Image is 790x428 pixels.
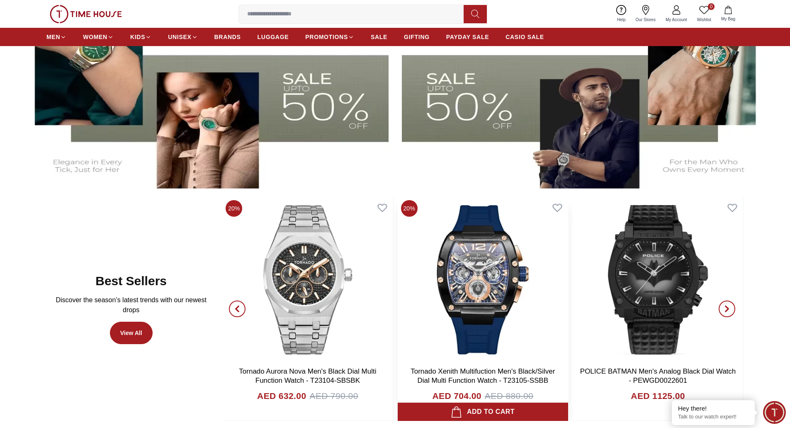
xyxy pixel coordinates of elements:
[506,33,544,41] span: CASIO SALE
[257,389,306,403] h4: AED 632.00
[130,29,151,44] a: KIDS
[398,197,568,363] img: Tornado Xenith Multifuction Men's Black/Silver Dial Multi Function Watch - T23105-SSBB
[130,33,145,41] span: KIDS
[309,389,358,403] span: AED 790.00
[763,401,786,424] div: Chat Widget
[404,29,430,44] a: GIFTING
[614,17,629,23] span: Help
[83,29,114,44] a: WOMEN
[692,3,716,24] a: 0Wishlist
[83,33,107,41] span: WOMEN
[404,33,430,41] span: GIFTING
[632,17,659,23] span: Our Stores
[573,197,743,363] img: POLICE BATMAN Men's Analog Black Dial Watch - PEWGD0022601
[631,389,685,403] h4: AED 1125.00
[446,29,489,44] a: PAYDAY SALE
[214,33,241,41] span: BRANDS
[612,3,631,24] a: Help
[53,295,209,315] p: Discover the season’s latest trends with our newest drops
[678,413,749,421] p: Talk to our watch expert!
[662,17,690,23] span: My Account
[580,367,736,384] a: POLICE BATMAN Men's Analog Black Dial Watch - PEWGD0022601
[411,367,555,384] a: Tornado Xenith Multifuction Men's Black/Silver Dial Multi Function Watch - T23105-SSBB
[716,4,740,24] button: My Bag
[678,404,749,413] div: Hey there!
[46,29,66,44] a: MEN
[485,389,533,403] span: AED 880.00
[398,403,568,421] button: Add to cart
[631,3,661,24] a: Our Stores
[694,17,715,23] span: Wishlist
[506,29,544,44] a: CASIO SALE
[718,16,739,22] span: My Bag
[305,29,354,44] a: PROMOTIONS
[239,367,376,384] a: Tornado Aurora Nova Men's Black Dial Multi Function Watch - T23104-SBSBK
[222,197,393,363] img: Tornado Aurora Nova Men's Black Dial Multi Function Watch - T23104-SBSBK
[214,29,241,44] a: BRANDS
[708,3,715,10] span: 0
[305,33,348,41] span: PROMOTIONS
[50,5,122,23] img: ...
[95,274,167,289] h2: Best Sellers
[46,33,60,41] span: MEN
[110,322,153,344] a: View All
[168,29,197,44] a: UNISEX
[371,29,387,44] a: SALE
[258,33,289,41] span: LUGGAGE
[401,200,418,217] span: 20%
[446,33,489,41] span: PAYDAY SALE
[432,389,481,403] h4: AED 704.00
[258,29,289,44] a: LUGGAGE
[371,33,387,41] span: SALE
[451,406,515,418] div: Add to cart
[168,33,191,41] span: UNISEX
